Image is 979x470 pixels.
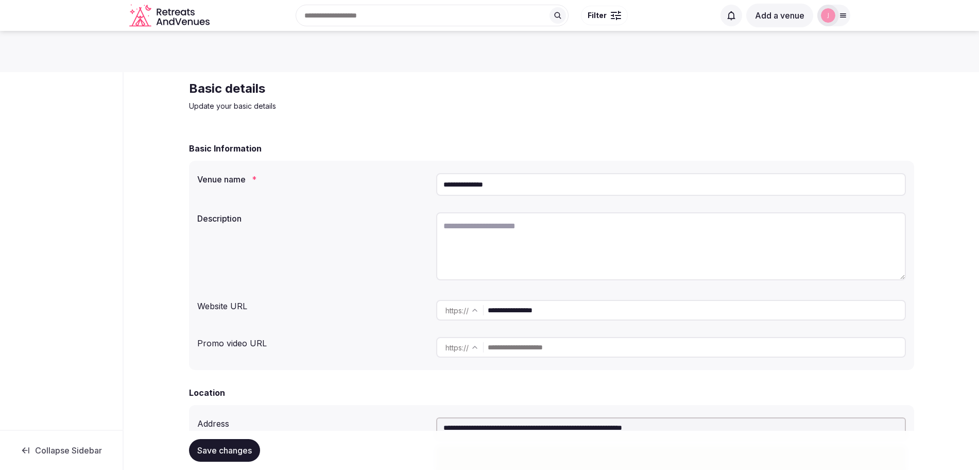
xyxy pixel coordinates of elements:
h2: Location [189,387,225,399]
img: jen-7867 [821,8,835,23]
button: Collapse Sidebar [8,439,114,462]
svg: Retreats and Venues company logo [129,4,212,27]
a: Add a venue [746,10,813,21]
div: Promo video URL [197,333,428,349]
a: Visit the homepage [129,4,212,27]
div: Address [197,413,428,430]
button: Add a venue [746,4,813,27]
span: Save changes [197,445,252,456]
h2: Basic details [189,80,535,97]
h2: Basic Information [189,142,262,155]
label: Description [197,214,428,223]
span: Filter [588,10,607,21]
span: Collapse Sidebar [35,445,102,456]
div: Website URL [197,296,428,312]
button: Filter [581,6,628,25]
button: Save changes [189,439,260,462]
p: Update your basic details [189,101,535,111]
label: Venue name [197,175,428,183]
